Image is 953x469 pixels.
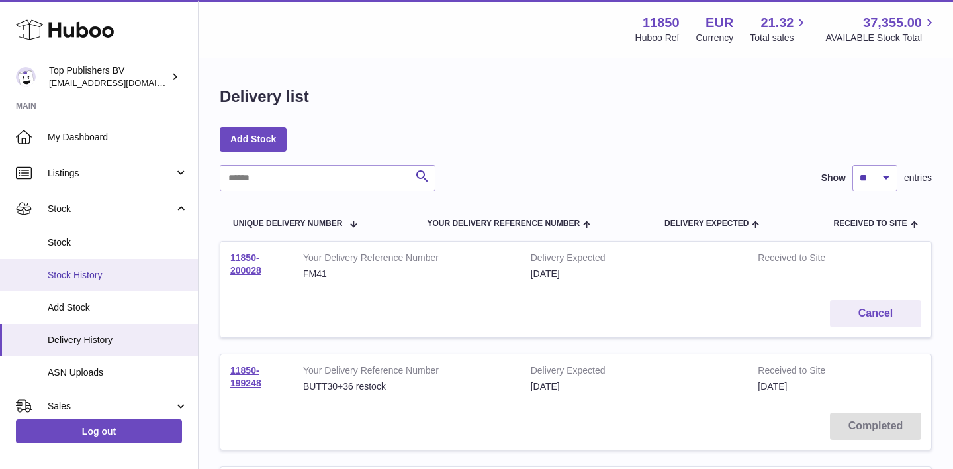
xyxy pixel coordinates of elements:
[48,301,188,314] span: Add Stock
[49,64,168,89] div: Top Publishers BV
[233,219,342,228] span: Unique Delivery Number
[48,236,188,249] span: Stock
[230,365,261,388] a: 11850-199248
[904,172,932,184] span: entries
[303,364,511,380] strong: Your Delivery Reference Number
[303,268,511,280] div: FM41
[664,219,749,228] span: Delivery Expected
[303,252,511,268] strong: Your Delivery Reference Number
[220,127,287,151] a: Add Stock
[760,14,794,32] span: 21.32
[48,366,188,379] span: ASN Uploads
[303,380,511,393] div: BUTT30+36 restock
[696,32,734,44] div: Currency
[635,32,680,44] div: Huboo Ref
[220,86,309,107] h1: Delivery list
[758,364,866,380] strong: Received to Site
[531,380,739,393] div: [DATE]
[825,14,937,44] a: 37,355.00 AVAILABLE Stock Total
[531,364,739,380] strong: Delivery Expected
[758,381,787,391] span: [DATE]
[825,32,937,44] span: AVAILABLE Stock Total
[750,14,809,44] a: 21.32 Total sales
[830,300,921,327] button: Cancel
[821,172,846,184] label: Show
[531,268,739,280] div: [DATE]
[49,78,195,88] span: [EMAIL_ADDRESS][DOMAIN_NAME]
[705,14,733,32] strong: EUR
[48,131,188,144] span: My Dashboard
[643,14,680,32] strong: 11850
[427,219,580,228] span: Your Delivery Reference Number
[48,400,174,413] span: Sales
[863,14,922,32] span: 37,355.00
[16,67,36,87] img: accounts@fantasticman.com
[48,203,174,215] span: Stock
[48,334,188,346] span: Delivery History
[531,252,739,268] strong: Delivery Expected
[48,167,174,180] span: Listings
[16,419,182,443] a: Log out
[750,32,809,44] span: Total sales
[230,252,261,276] a: 11850-200028
[833,219,907,228] span: Received to Site
[48,269,188,282] span: Stock History
[758,252,866,268] strong: Received to Site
